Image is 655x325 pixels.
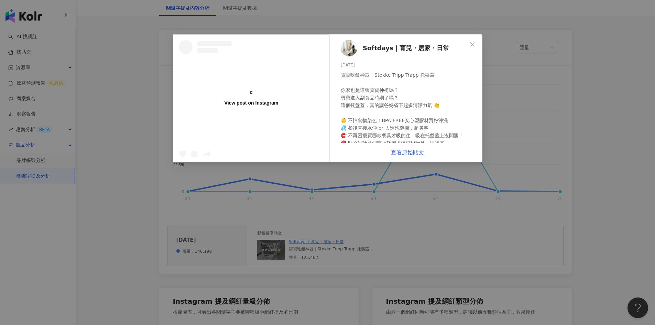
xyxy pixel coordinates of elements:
img: KOL Avatar [341,40,357,56]
a: View post on Instagram [173,35,329,162]
a: KOL AvatarSoftdays｜育兒・居家・日常 [341,40,467,56]
div: [DATE] [341,62,477,68]
div: View post on Instagram [224,100,278,106]
div: 寶寶吃飯神器｜Stokke Tripp Trapp 托盤蓋 你家也是這張寶寶神椅嗎？ 寶寶進入副食品時期了嗎？ 這個托盤蓋，真的讓爸媽省下超多清潔力氣 👏 👶 不怕食物染色！BPA FREE安心... [341,71,477,245]
span: Softdays｜育兒・居家・日常 [363,43,449,53]
a: 查看原始貼文 [391,149,424,156]
span: close [470,42,475,47]
button: Close [466,37,479,51]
